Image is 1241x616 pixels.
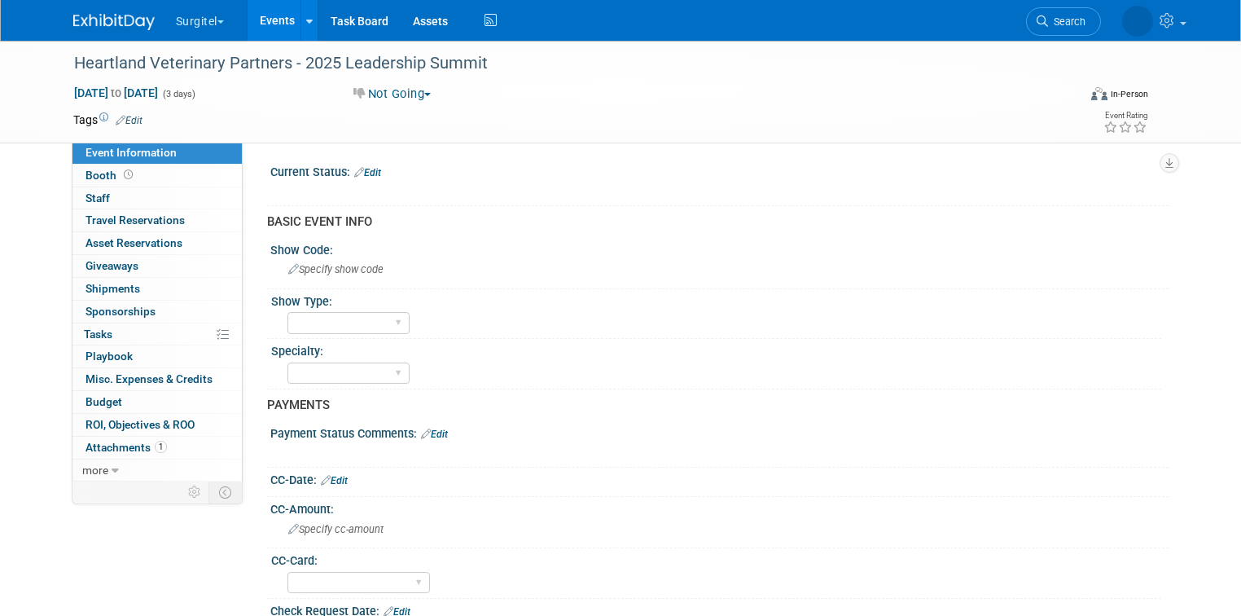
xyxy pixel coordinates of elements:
span: Shipments [86,282,140,295]
a: Tasks [72,323,242,345]
td: Toggle Event Tabs [208,482,242,503]
span: Specify cc-amount [288,523,384,535]
td: Tags [73,112,143,128]
a: Edit [321,475,348,486]
a: more [72,460,242,482]
span: Specify show code [288,263,384,275]
a: Giveaways [72,255,242,277]
span: Event Information [86,146,177,159]
span: Misc. Expenses & Credits [86,372,213,385]
a: Misc. Expenses & Credits [72,368,242,390]
div: Event Format [989,85,1148,109]
span: more [82,464,108,477]
a: Travel Reservations [72,209,242,231]
a: Playbook [72,345,242,367]
div: CC-Amount: [270,497,1169,517]
span: ROI, Objectives & ROO [86,418,195,431]
a: Edit [421,429,448,440]
span: Asset Reservations [86,236,182,249]
div: In-Person [1110,88,1148,100]
img: Neil Lobocki [1122,6,1153,37]
span: 1 [155,441,167,453]
div: Payment Status Comments: [270,421,1169,442]
a: ROI, Objectives & ROO [72,414,242,436]
div: Current Status: [270,160,1169,181]
div: PAYMENTS [267,397,1156,414]
div: BASIC EVENT INFO [267,213,1156,231]
span: Travel Reservations [86,213,185,227]
span: Staff [86,191,110,205]
a: Booth [72,165,242,187]
span: to [108,86,124,99]
span: Search [1048,15,1085,28]
span: Booth not reserved yet [121,169,136,181]
a: Search [1026,7,1101,36]
a: Edit [116,115,143,126]
span: Attachments [86,441,167,454]
img: ExhibitDay [73,14,155,30]
td: Personalize Event Tab Strip [181,482,209,503]
div: Show Code: [270,238,1169,258]
a: Sponsorships [72,301,242,323]
span: [DATE] [DATE] [73,86,159,100]
span: Sponsorships [86,305,156,318]
div: CC-Date: [270,468,1169,489]
div: Show Type: [271,289,1161,310]
a: Staff [72,187,242,209]
div: Specialty: [271,339,1161,359]
img: Format-Inperson.png [1091,87,1107,100]
div: CC-Card: [271,548,1161,569]
span: Booth [86,169,136,182]
button: Not Going [348,86,437,103]
div: Heartland Veterinary Partners - 2025 Leadership Summit [68,49,1057,78]
a: Shipments [72,278,242,300]
span: Playbook [86,350,133,363]
div: Event Rating [1103,112,1147,120]
a: Budget [72,391,242,413]
span: Tasks [84,328,112,341]
span: Budget [86,395,122,408]
a: Asset Reservations [72,232,242,254]
span: (3 days) [161,89,195,99]
a: Event Information [72,142,242,164]
a: Attachments1 [72,437,242,459]
span: Giveaways [86,259,138,272]
a: Edit [354,167,381,178]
